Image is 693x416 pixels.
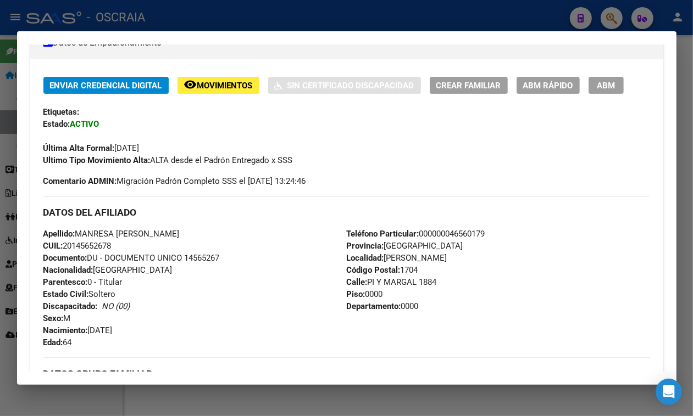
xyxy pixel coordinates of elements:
button: ABM [589,77,624,94]
button: ABM Rápido [517,77,580,94]
span: 0000 [347,289,383,299]
strong: Código Postal: [347,265,401,275]
h3: DATOS DEL AFILIADO [43,206,650,218]
strong: Documento: [43,253,87,263]
span: Migración Padrón Completo SSS el [DATE] 13:24:46 [43,175,306,187]
span: 000000046560179 [347,229,485,239]
strong: Última Alta Formal: [43,143,115,153]
span: Sin Certificado Discapacidad [287,81,414,91]
button: Movimientos [178,77,259,94]
span: [GEOGRAPHIC_DATA] [43,265,173,275]
h3: DATOS GRUPO FAMILIAR [43,368,650,380]
button: Sin Certificado Discapacidad [268,77,421,94]
strong: Localidad: [347,253,384,263]
span: Soltero [43,289,116,299]
strong: Nacimiento: [43,325,88,335]
span: M [43,313,71,323]
i: NO (00) [102,301,130,311]
strong: Estado: [43,119,70,129]
span: PI Y MARGAL 1884 [347,277,437,287]
span: Crear Familiar [436,81,501,91]
strong: ACTIVO [70,119,99,129]
strong: Calle: [347,277,368,287]
span: 64 [43,338,72,347]
div: Open Intercom Messenger [656,379,682,405]
span: [DATE] [43,143,140,153]
strong: Departamento: [347,301,401,311]
span: [DATE] [43,325,113,335]
strong: Piso: [347,289,365,299]
span: 0 - Titular [43,277,123,287]
strong: Nacionalidad: [43,265,93,275]
strong: Sexo: [43,313,64,323]
button: Crear Familiar [430,77,508,94]
span: 1704 [347,265,418,275]
span: ABM [597,81,615,91]
span: [PERSON_NAME] [347,253,447,263]
strong: Ultimo Tipo Movimiento Alta: [43,155,151,165]
span: ABM Rápido [523,81,573,91]
span: MANRESA [PERSON_NAME] [43,229,180,239]
strong: Discapacitado: [43,301,98,311]
strong: Provincia: [347,241,384,251]
span: 0000 [347,301,419,311]
span: Movimientos [197,81,253,91]
strong: Estado Civil: [43,289,89,299]
strong: Edad: [43,338,63,347]
span: ALTA desde el Padrón Entregado x SSS [43,155,293,165]
span: [GEOGRAPHIC_DATA] [347,241,463,251]
strong: Parentesco: [43,277,88,287]
span: 20145652678 [43,241,112,251]
strong: Apellido: [43,229,75,239]
span: DU - DOCUMENTO UNICO 14565267 [43,253,220,263]
button: Enviar Credencial Digital [43,77,169,94]
span: Enviar Credencial Digital [50,81,162,91]
strong: Etiquetas: [43,107,80,117]
strong: Comentario ADMIN: [43,176,117,186]
strong: CUIL: [43,241,63,251]
mat-icon: remove_red_eye [184,78,197,91]
strong: Teléfono Particular: [347,229,419,239]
